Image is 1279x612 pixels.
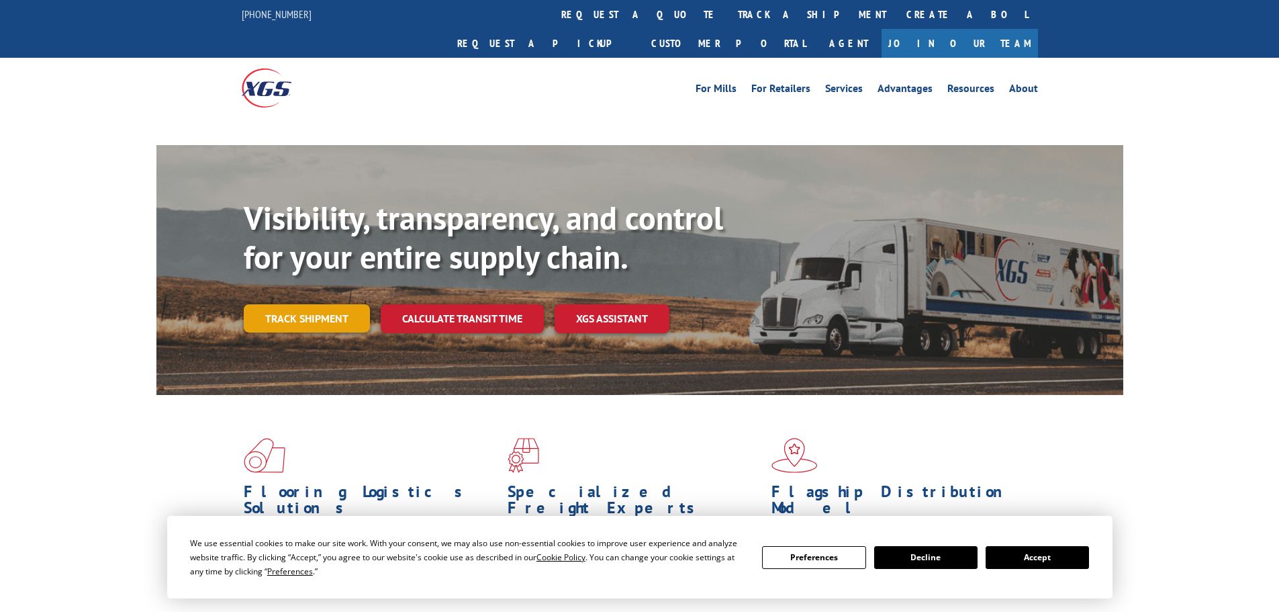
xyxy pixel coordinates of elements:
[381,304,544,333] a: Calculate transit time
[190,536,746,578] div: We use essential cookies to make our site work. With your consent, we may also use non-essential ...
[878,83,933,98] a: Advantages
[1009,83,1038,98] a: About
[825,83,863,98] a: Services
[508,438,539,473] img: xgs-icon-focused-on-flooring-red
[536,552,585,563] span: Cookie Policy
[641,29,816,58] a: Customer Portal
[751,83,810,98] a: For Retailers
[244,438,285,473] img: xgs-icon-total-supply-chain-intelligence-red
[555,304,669,333] a: XGS ASSISTANT
[244,484,498,523] h1: Flooring Logistics Solutions
[167,516,1112,599] div: Cookie Consent Prompt
[762,546,865,569] button: Preferences
[771,484,1025,523] h1: Flagship Distribution Model
[882,29,1038,58] a: Join Our Team
[771,438,818,473] img: xgs-icon-flagship-distribution-model-red
[816,29,882,58] a: Agent
[874,546,978,569] button: Decline
[508,484,761,523] h1: Specialized Freight Experts
[242,7,312,21] a: [PHONE_NUMBER]
[947,83,994,98] a: Resources
[447,29,641,58] a: Request a pickup
[267,566,313,577] span: Preferences
[244,197,723,277] b: Visibility, transparency, and control for your entire supply chain.
[696,83,737,98] a: For Mills
[986,546,1089,569] button: Accept
[244,304,370,333] a: Track shipment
